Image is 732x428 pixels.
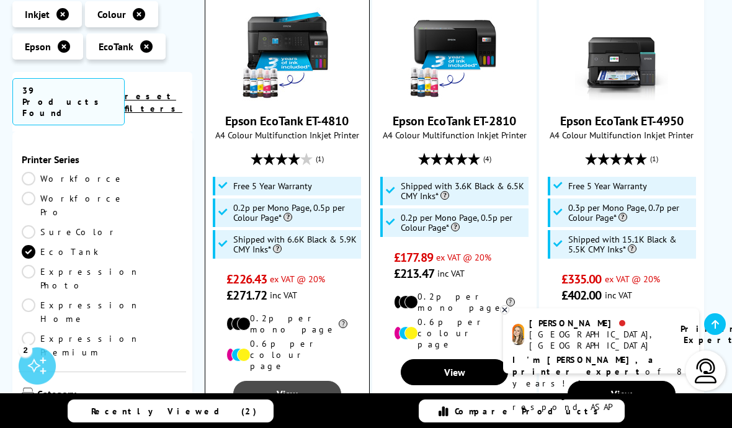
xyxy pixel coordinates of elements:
[22,265,140,292] a: Expression Photo
[529,329,665,351] div: [GEOGRAPHIC_DATA], [GEOGRAPHIC_DATA]
[316,147,324,171] span: (1)
[233,181,312,191] span: Free 5 Year Warranty
[37,388,183,403] span: Category
[19,343,32,357] div: 2
[22,245,102,259] a: EcoTank
[226,313,347,335] li: 0.2p per mono page
[650,147,658,171] span: (1)
[568,181,647,191] span: Free 5 Year Warranty
[393,113,516,129] a: Epson EcoTank ET-2810
[575,91,668,103] a: Epson EcoTank ET-4950
[22,153,183,166] span: Printer Series
[22,192,125,219] a: Workforce Pro
[99,40,133,53] span: EcoTank
[22,298,140,326] a: Expression Home
[419,399,625,422] a: Compare Products
[483,147,491,171] span: (4)
[394,265,434,282] span: £213.47
[436,251,491,263] span: ex VAT @ 20%
[401,359,509,385] a: View
[394,291,515,313] li: 0.2p per mono page
[560,113,684,129] a: Epson EcoTank ET-4950
[226,271,267,287] span: £226.43
[379,129,530,141] span: A4 Colour Multifunction Inkjet Printer
[22,388,34,400] img: Category
[575,7,668,100] img: Epson EcoTank ET-4950
[212,129,363,141] span: A4 Colour Multifunction Inkjet Printer
[394,316,515,350] li: 0.6p per colour page
[401,213,525,233] span: 0.2p per Mono Page, 0.5p per Colour Page*
[512,354,657,377] b: I'm [PERSON_NAME], a printer expert
[694,359,718,383] img: user-headset-light.svg
[568,234,693,254] span: Shipped with 15.1K Black & 5.5K CMY Inks*
[270,289,297,301] span: inc VAT
[125,91,182,114] a: reset filters
[91,406,257,417] span: Recently Viewed (2)
[97,8,126,20] span: Colour
[233,381,341,407] a: View
[529,318,665,329] div: [PERSON_NAME]
[22,225,118,239] a: SureColor
[605,273,660,285] span: ex VAT @ 20%
[546,129,697,141] span: A4 Colour Multifunction Inkjet Printer
[401,181,525,201] span: Shipped with 3.6K Black & 6.5K CMY Inks*
[455,406,605,417] span: Compare Products
[226,287,267,303] span: £271.72
[512,354,690,413] p: of 8 years! Leave me a message and I'll respond ASAP
[568,203,693,223] span: 0.3p per Mono Page, 0.7p per Colour Page*
[394,249,433,265] span: £177.89
[225,113,349,129] a: Epson EcoTank ET-4810
[241,91,334,103] a: Epson EcoTank ET-4810
[408,7,501,100] img: Epson EcoTank ET-2810
[22,172,125,185] a: Workforce
[241,7,334,100] img: Epson EcoTank ET-4810
[233,203,358,223] span: 0.2p per Mono Page, 0.5p per Colour Page*
[605,289,632,301] span: inc VAT
[68,399,274,422] a: Recently Viewed (2)
[12,78,125,125] span: 39 Products Found
[270,273,325,285] span: ex VAT @ 20%
[22,332,140,359] a: Expression Premium
[25,40,51,53] span: Epson
[561,287,602,303] span: £402.00
[408,91,501,103] a: Epson EcoTank ET-2810
[233,234,358,254] span: Shipped with 6.6K Black & 5.9K CMY Inks*
[226,338,347,372] li: 0.6p per colour page
[25,8,50,20] span: Inkjet
[561,271,602,287] span: £335.00
[512,324,524,346] img: amy-livechat.png
[437,267,465,279] span: inc VAT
